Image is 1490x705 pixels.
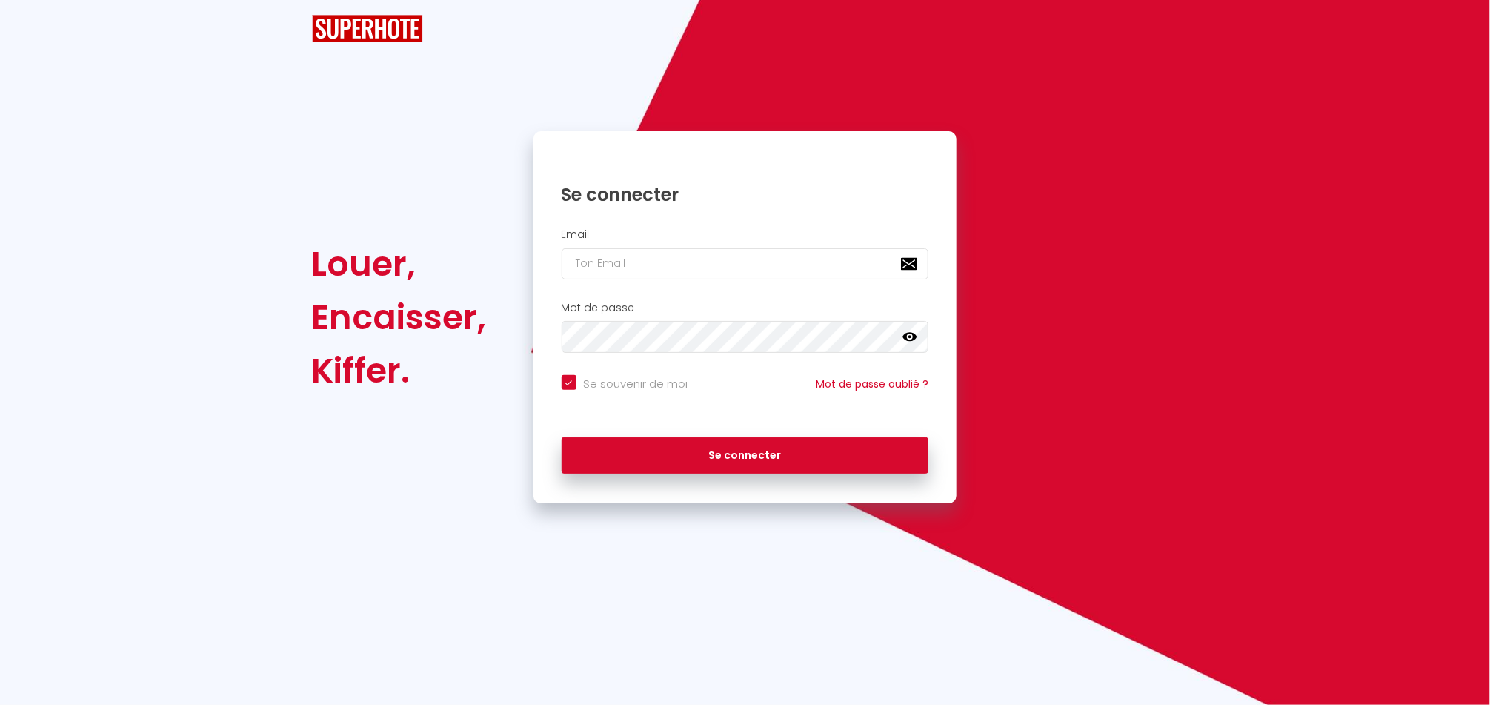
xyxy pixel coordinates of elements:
h1: Se connecter [562,183,929,206]
div: Louer, [312,237,487,291]
h2: Mot de passe [562,302,929,314]
input: Ton Email [562,248,929,279]
img: SuperHote logo [312,15,423,42]
div: Encaisser, [312,291,487,344]
a: Mot de passe oublié ? [816,377,928,391]
button: Se connecter [562,437,929,474]
h2: Email [562,228,929,241]
div: Kiffer. [312,344,487,397]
